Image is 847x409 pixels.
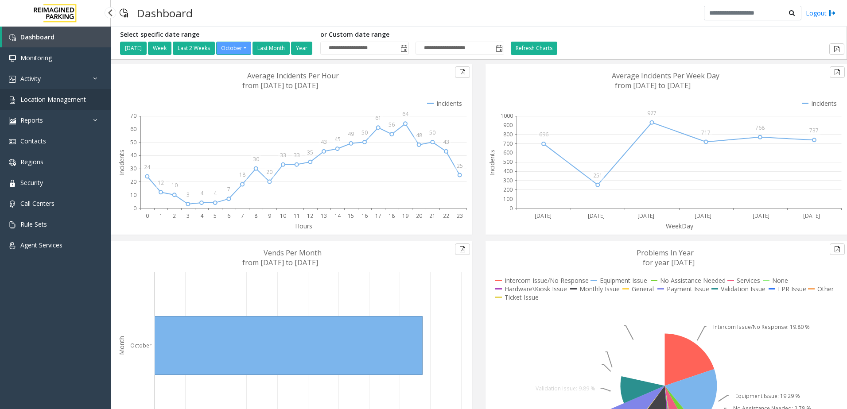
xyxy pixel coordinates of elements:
[457,212,463,220] text: 23
[753,212,769,220] text: [DATE]
[130,125,136,133] text: 60
[588,212,605,220] text: [DATE]
[20,74,41,83] span: Activity
[264,248,322,258] text: Vends Per Month
[503,149,513,156] text: 600
[9,180,16,187] img: 'icon'
[158,179,164,186] text: 12
[416,212,422,220] text: 20
[830,243,845,255] button: Export to pdf
[320,31,504,39] h5: or Custom date range
[375,114,381,122] text: 61
[144,163,151,171] text: 24
[361,129,368,136] text: 50
[130,165,136,172] text: 30
[643,258,695,267] text: for year [DATE]
[173,42,215,55] button: Last 2 Weeks
[735,392,800,400] text: Equipment Issue: 19.29 %
[9,76,16,83] img: 'icon'
[503,121,513,129] text: 900
[227,212,230,220] text: 6
[133,204,136,212] text: 0
[402,110,409,118] text: 64
[120,42,147,55] button: [DATE]
[809,127,819,134] text: 737
[280,151,286,159] text: 33
[666,222,694,230] text: WeekDay
[375,212,381,220] text: 17
[146,212,149,220] text: 0
[713,323,810,331] text: Intercom Issue/No Response: 19.80 %
[503,186,513,193] text: 200
[399,42,408,54] span: Toggle popup
[361,212,368,220] text: 16
[239,171,245,178] text: 18
[227,185,230,193] text: 7
[701,129,711,136] text: 717
[389,212,395,220] text: 18
[242,81,318,90] text: from [DATE] to [DATE]
[130,151,136,159] text: 40
[2,27,111,47] a: Dashboard
[9,201,16,208] img: 'icon'
[307,212,313,220] text: 12
[9,34,16,41] img: 'icon'
[389,121,395,128] text: 56
[291,42,312,55] button: Year
[130,191,136,199] text: 10
[443,212,449,220] text: 22
[20,220,47,228] span: Rule Sets
[186,191,190,198] text: 3
[494,42,504,54] span: Toggle popup
[20,199,54,208] span: Call Centers
[755,124,765,131] text: 768
[637,212,654,220] text: [DATE]
[159,212,163,220] text: 1
[647,109,657,117] text: 927
[171,181,178,189] text: 10
[536,385,595,392] text: Validation Issue: 9.89 %
[9,117,16,124] img: 'icon'
[503,131,513,138] text: 800
[294,212,300,220] text: 11
[429,129,435,136] text: 50
[348,130,354,138] text: 49
[334,212,341,220] text: 14
[488,150,496,175] text: Incidents
[9,55,16,62] img: 'icon'
[806,8,836,18] a: Logout
[503,177,513,184] text: 300
[241,212,244,220] text: 7
[20,241,62,249] span: Agent Services
[443,138,449,146] text: 43
[20,137,46,145] span: Contacts
[280,212,286,220] text: 10
[503,195,513,203] text: 100
[457,162,463,170] text: 25
[253,155,259,163] text: 30
[615,81,691,90] text: from [DATE] to [DATE]
[9,242,16,249] img: 'icon'
[830,66,845,78] button: Export to pdf
[455,66,470,78] button: Export to pdf
[200,189,204,197] text: 4
[503,158,513,166] text: 500
[247,71,339,81] text: Average Incidents Per Hour
[130,112,136,120] text: 70
[535,212,552,220] text: [DATE]
[539,131,548,138] text: 696
[294,151,300,159] text: 33
[214,212,217,220] text: 5
[295,222,312,230] text: Hours
[455,243,470,255] button: Export to pdf
[242,258,318,267] text: from [DATE] to [DATE]
[9,221,16,228] img: 'icon'
[511,42,557,55] button: Refresh Charts
[334,135,341,143] text: 45
[803,212,820,220] text: [DATE]
[20,116,43,124] span: Reports
[253,42,290,55] button: Last Month
[117,336,126,355] text: Month
[593,172,602,179] text: 251
[402,212,408,220] text: 19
